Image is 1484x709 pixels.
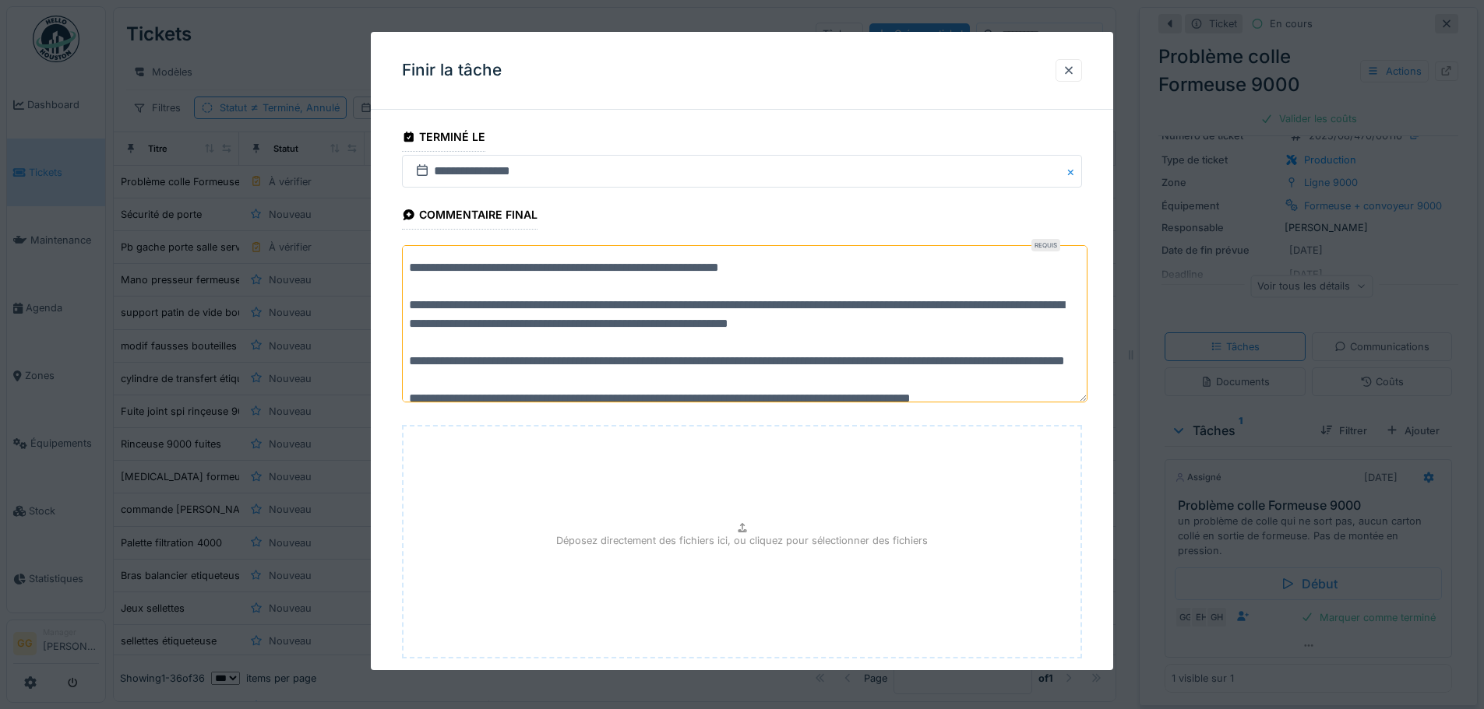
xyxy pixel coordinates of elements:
p: Déposez directement des fichiers ici, ou cliquez pour sélectionner des fichiers [556,533,928,548]
div: Requis [1031,239,1060,251]
div: Commentaire final [402,203,538,230]
h3: Finir la tâche [402,61,502,80]
div: Terminé le [402,125,485,152]
button: Close [1065,155,1082,188]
